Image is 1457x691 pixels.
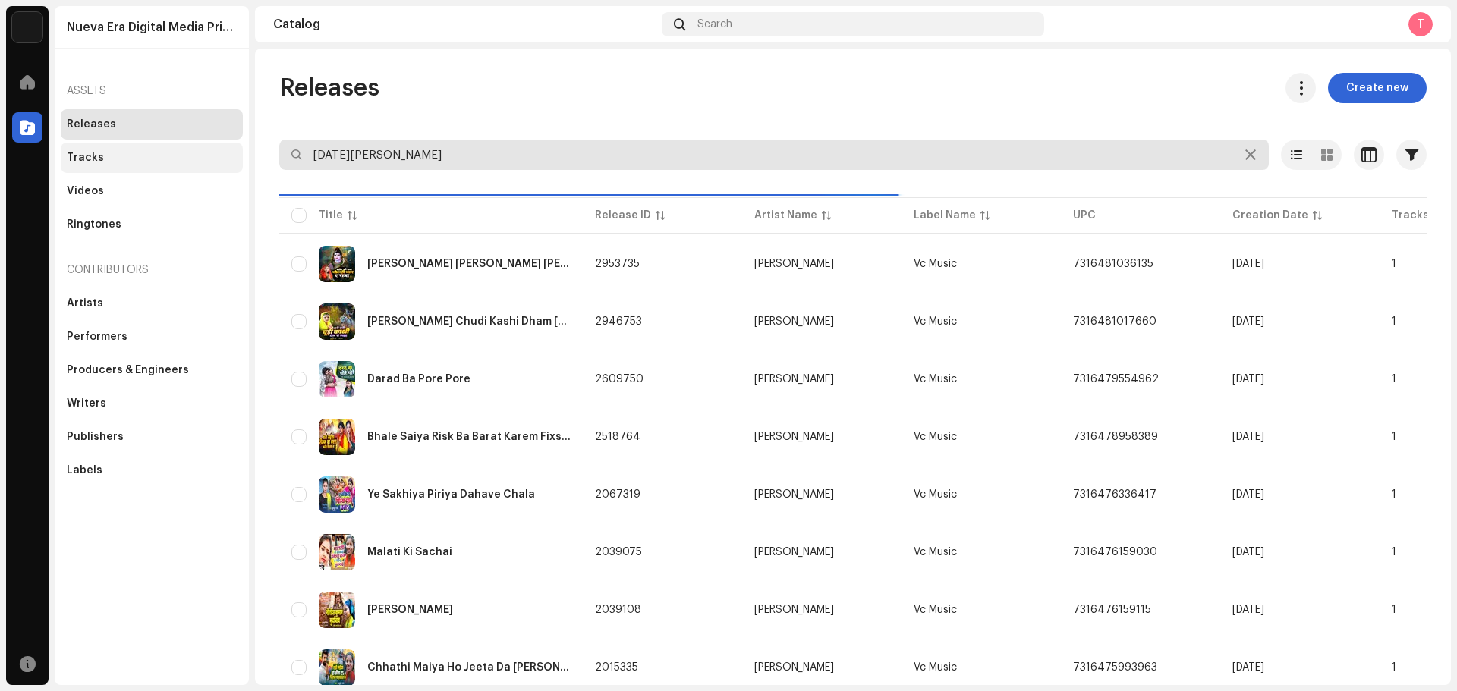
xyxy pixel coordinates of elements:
[61,73,243,109] re-a-nav-header: Assets
[754,374,889,385] span: Chulbuli Raj
[754,432,834,442] div: [PERSON_NAME]
[61,322,243,352] re-m-nav-item: Performers
[367,489,535,500] div: Ye Sakhiya Piriya Dahave Chala
[1232,489,1264,500] span: Dec 12, 2023
[595,208,651,223] div: Release ID
[67,218,121,231] div: Ringtones
[67,364,189,376] div: Producers & Engineers
[319,208,343,223] div: Title
[319,361,355,397] img: 86d3f1bb-a763-4dc2-be38-77276471eb1d
[914,208,976,223] div: Label Name
[754,489,834,500] div: [PERSON_NAME]
[367,547,452,558] div: Malati Ki Sachai
[697,18,732,30] span: Search
[1232,662,1264,673] span: Nov 1, 2023
[754,605,834,615] div: [PERSON_NAME]
[279,73,379,103] span: Releases
[754,374,834,385] div: [PERSON_NAME]
[61,288,243,319] re-m-nav-item: Artists
[367,432,571,442] div: Bhale Saiya Risk Ba Barat Karem Fixs Ba
[1232,547,1264,558] span: Nov 21, 2023
[61,388,243,419] re-m-nav-item: Writers
[67,118,116,130] div: Releases
[67,431,124,443] div: Publishers
[595,605,641,615] span: 2039108
[595,547,642,558] span: 2039075
[1232,316,1264,327] span: Jul 15, 2025
[1073,489,1156,500] span: 7316476336417
[914,316,957,327] span: Vc Music
[754,662,889,673] span: Chulbuli Raj
[754,316,889,327] span: Chulbuli Raj
[754,605,889,615] span: Chulbuli Raj
[1408,12,1433,36] div: T
[595,432,640,442] span: 2518764
[914,374,957,385] span: Vc Music
[595,662,638,673] span: 2015335
[273,18,656,30] div: Catalog
[67,297,103,309] div: Artists
[914,259,957,269] span: Vc Music
[595,316,642,327] span: 2946753
[754,432,889,442] span: Chulbuli Raj
[319,534,355,570] img: 26584dc2-6072-441d-86ec-f8f32f53f2f3
[1232,259,1264,269] span: Jul 19, 2025
[319,246,355,282] img: e2f4c62d-9f5f-4980-aa01-2a925adf5107
[367,259,571,269] div: Darshan Kare Chala Gobarahi Dham A Raja
[1232,208,1308,223] div: Creation Date
[754,259,834,269] div: [PERSON_NAME]
[67,464,102,476] div: Labels
[67,152,104,164] div: Tracks
[595,259,640,269] span: 2953735
[1073,662,1157,673] span: 7316475993963
[754,489,889,500] span: Chulbuli Raj
[319,419,355,455] img: 77052941-7860-4380-9e48-0b3ce18094d1
[61,176,243,206] re-m-nav-item: Videos
[754,547,889,558] span: Chulbuli Raj
[319,303,355,340] img: 15598cbf-c5ad-4c02-992e-b9a2f9baa12d
[914,489,957,500] span: Vc Music
[914,432,957,442] span: Vc Music
[1073,316,1156,327] span: 7316481017660
[61,422,243,452] re-m-nav-item: Publishers
[61,109,243,140] re-m-nav-item: Releases
[367,316,571,327] div: Hari Hari Chudi Kashi Dham Se Laih
[595,489,640,500] span: 2067319
[754,316,834,327] div: [PERSON_NAME]
[754,547,834,558] div: [PERSON_NAME]
[12,12,42,42] img: de0d2825-999c-4937-b35a-9adca56ee094
[754,259,889,269] span: Chulbuli Raj
[595,374,644,385] span: 2609750
[67,397,106,410] div: Writers
[1232,374,1264,385] span: Jan 7, 2025
[914,662,957,673] span: Vc Music
[61,455,243,485] re-m-nav-item: Labels
[61,143,243,173] re-m-nav-item: Tracks
[1073,259,1153,269] span: 7316481036135
[754,662,834,673] div: [PERSON_NAME]
[1073,432,1158,442] span: 7316478958389
[914,547,957,558] span: Vc Music
[61,209,243,240] re-m-nav-item: Ringtones
[1073,605,1151,615] span: 7316476159115
[1328,73,1427,103] button: Create new
[319,476,355,513] img: 5de792aa-d5db-49f8-83eb-a9b44df52582
[279,140,1269,170] input: Search
[1346,73,1408,103] span: Create new
[367,374,470,385] div: Darad Ba Pore Pore
[367,662,571,673] div: Chhathi Maiya Ho Jeeta Da Chirag Paswan Ke
[367,605,453,615] div: Nitish Kumar Murdabaad
[67,185,104,197] div: Videos
[319,592,355,628] img: b577515e-6fb0-48dc-a20e-84b004ac134b
[61,355,243,385] re-m-nav-item: Producers & Engineers
[319,649,355,686] img: 11f5d1af-bfa1-498e-9715-8dffb20b4a02
[1073,547,1157,558] span: 7316476159030
[754,208,817,223] div: Artist Name
[67,331,127,343] div: Performers
[1232,432,1264,442] span: Oct 16, 2024
[1232,605,1264,615] span: Nov 21, 2023
[1073,374,1159,385] span: 7316479554962
[61,252,243,288] re-a-nav-header: Contributors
